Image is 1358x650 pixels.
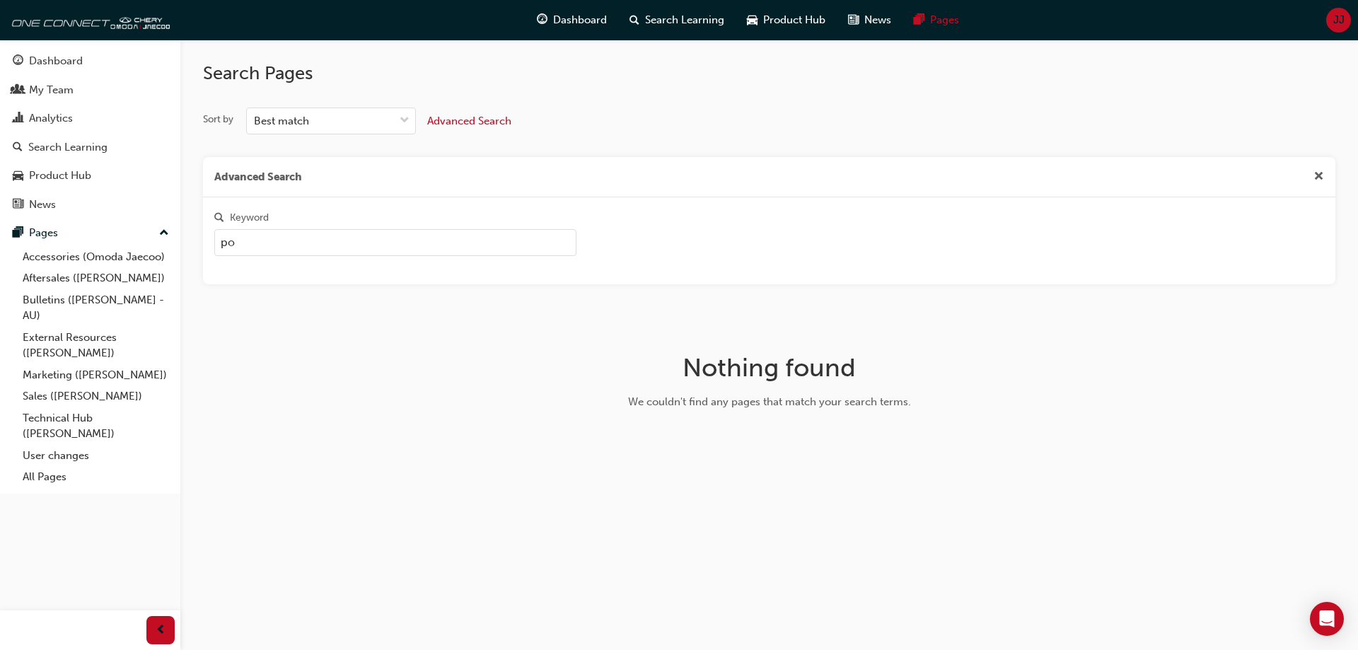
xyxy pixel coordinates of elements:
a: Aftersales ([PERSON_NAME]) [17,267,175,289]
div: Sort by [203,112,233,127]
a: Analytics [6,105,175,132]
a: Marketing ([PERSON_NAME]) [17,364,175,386]
div: Search Learning [28,139,108,156]
a: Technical Hub ([PERSON_NAME]) [17,407,175,445]
span: prev-icon [156,622,166,639]
a: My Team [6,77,175,103]
span: search-icon [629,11,639,29]
span: Product Hub [763,12,825,28]
a: news-iconNews [837,6,903,35]
a: External Resources ([PERSON_NAME]) [17,327,175,364]
span: pages-icon [914,11,924,29]
a: Sales ([PERSON_NAME]) [17,385,175,407]
a: User changes [17,445,175,467]
span: search-icon [214,211,224,224]
button: Pages [6,220,175,246]
span: news-icon [13,199,23,211]
button: JJ [1326,8,1351,33]
div: Pages [29,225,58,241]
div: Best match [254,113,309,129]
a: search-iconSearch Learning [618,6,736,35]
span: cross-icon [1313,171,1324,184]
span: down-icon [400,112,410,130]
a: Dashboard [6,48,175,74]
h1: Nothing found [545,352,994,383]
a: pages-iconPages [903,6,970,35]
span: Search Learning [645,12,724,28]
span: guage-icon [537,11,547,29]
span: pages-icon [13,227,23,240]
span: news-icon [848,11,859,29]
div: Dashboard [29,53,83,69]
a: Bulletins ([PERSON_NAME] - AU) [17,289,175,327]
span: Advanced Search [427,115,511,127]
span: Advanced Search [214,169,302,185]
span: Dashboard [553,12,607,28]
input: Keyword [214,229,576,256]
a: All Pages [17,466,175,488]
h2: Search Pages [203,62,1335,85]
div: My Team [29,82,74,98]
div: Analytics [29,110,73,127]
img: oneconnect [7,6,170,34]
a: Product Hub [6,163,175,189]
span: people-icon [13,84,23,97]
span: up-icon [159,224,169,243]
div: Keyword [230,211,269,225]
span: News [864,12,891,28]
div: Product Hub [29,168,91,184]
div: Open Intercom Messenger [1310,602,1344,636]
a: Accessories (Omoda Jaecoo) [17,246,175,268]
a: car-iconProduct Hub [736,6,837,35]
span: Pages [930,12,959,28]
a: guage-iconDashboard [526,6,618,35]
div: News [29,197,56,213]
div: We couldn't find any pages that match your search terms. [545,394,994,410]
span: JJ [1333,12,1345,28]
button: cross-icon [1313,168,1324,186]
button: Advanced Search [427,108,511,134]
span: search-icon [13,141,23,154]
span: chart-icon [13,112,23,125]
span: car-icon [747,11,758,29]
a: Search Learning [6,134,175,161]
a: News [6,192,175,218]
span: car-icon [13,170,23,182]
button: DashboardMy TeamAnalyticsSearch LearningProduct HubNews [6,45,175,220]
span: guage-icon [13,55,23,68]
